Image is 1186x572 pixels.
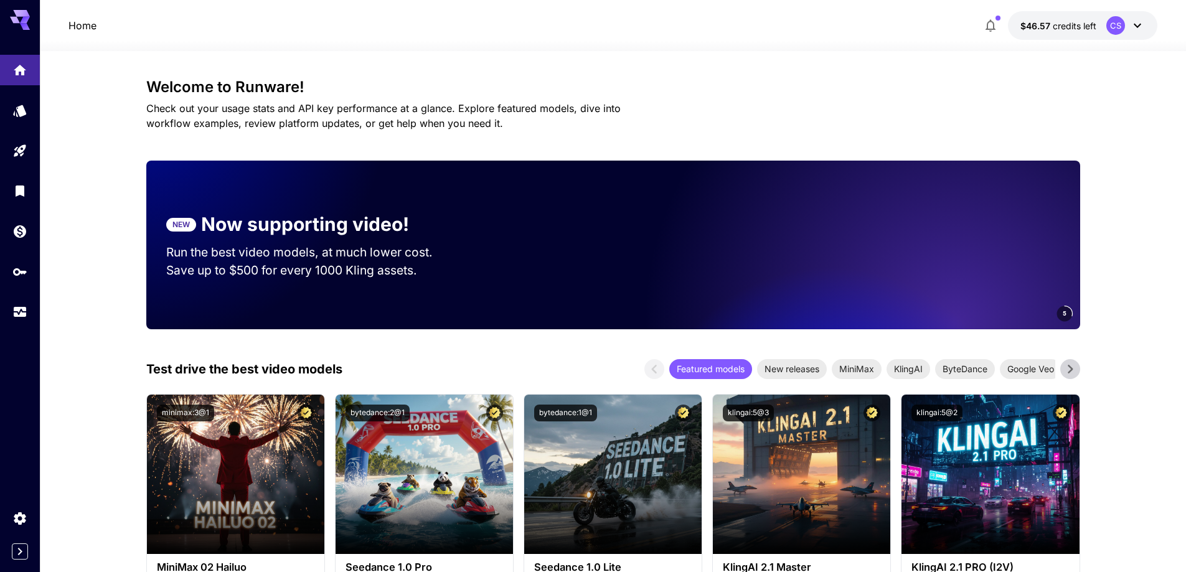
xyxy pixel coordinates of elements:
[534,405,597,421] button: bytedance:1@1
[68,18,96,33] a: Home
[336,395,513,554] img: alt
[935,362,995,375] span: ByteDance
[346,405,410,421] button: bytedance:2@1
[1000,359,1061,379] div: Google Veo
[669,362,752,375] span: Featured models
[298,405,314,421] button: Certified Model – Vetted for best performance and includes a commercial license.
[1053,21,1096,31] span: credits left
[911,405,962,421] button: klingai:5@2
[1020,21,1053,31] span: $46.57
[675,405,692,421] button: Certified Model – Vetted for best performance and includes a commercial license.
[157,405,214,421] button: minimax:3@1
[146,78,1080,96] h3: Welcome to Runware!
[1020,19,1096,32] div: $46.56943
[832,359,882,379] div: MiniMax
[713,395,890,554] img: alt
[757,362,827,375] span: New releases
[887,359,930,379] div: KlingAI
[172,219,190,230] p: NEW
[757,359,827,379] div: New releases
[723,405,774,421] button: klingai:5@3
[12,59,27,74] div: Home
[166,243,456,261] p: Run the best video models, at much lower cost.
[524,395,702,554] img: alt
[146,360,342,378] p: Test drive the best video models
[12,103,27,118] div: Models
[486,405,503,421] button: Certified Model – Vetted for best performance and includes a commercial license.
[201,210,409,238] p: Now supporting video!
[1000,362,1061,375] span: Google Veo
[12,510,27,526] div: Settings
[864,405,880,421] button: Certified Model – Vetted for best performance and includes a commercial license.
[901,395,1079,554] img: alt
[935,359,995,379] div: ByteDance
[68,18,96,33] nav: breadcrumb
[669,359,752,379] div: Featured models
[832,362,882,375] span: MiniMax
[1063,309,1066,318] span: 5
[12,543,28,560] button: Expand sidebar
[1008,11,1157,40] button: $46.56943CS
[166,261,456,279] p: Save up to $500 for every 1000 Kling assets.
[12,304,27,320] div: Usage
[1053,405,1070,421] button: Certified Model – Vetted for best performance and includes a commercial license.
[12,143,27,159] div: Playground
[887,362,930,375] span: KlingAI
[12,183,27,199] div: Library
[1106,16,1125,35] div: CS
[147,395,324,554] img: alt
[12,223,27,239] div: Wallet
[146,102,621,129] span: Check out your usage stats and API key performance at a glance. Explore featured models, dive int...
[12,264,27,279] div: API Keys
